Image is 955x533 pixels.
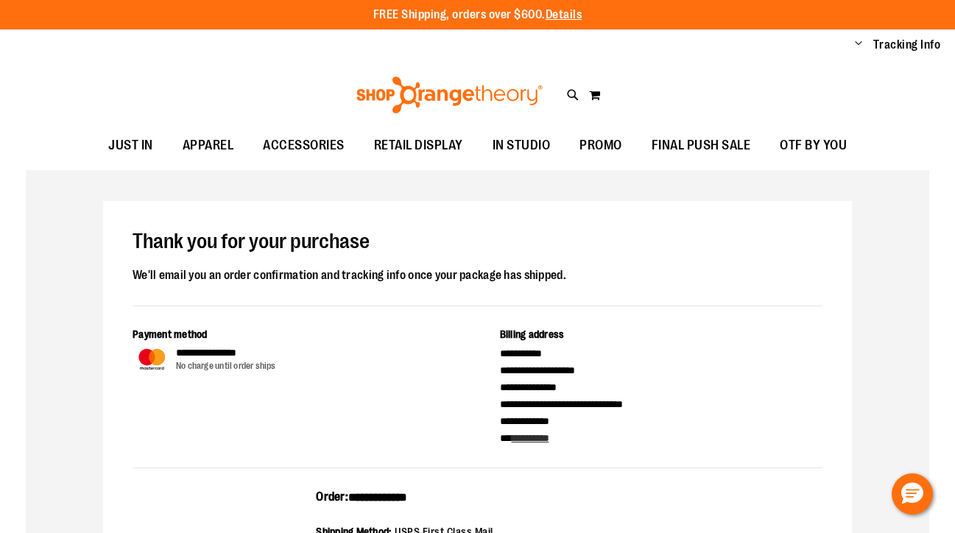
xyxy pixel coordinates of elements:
[133,327,456,345] div: Payment method
[133,266,822,285] div: We'll email you an order confirmation and tracking info once your package has shipped.
[133,345,172,373] img: Payment type icon
[500,327,823,345] div: Billing address
[546,8,582,21] a: Details
[873,37,941,53] a: Tracking Info
[780,129,847,162] span: OTF BY YOU
[248,129,359,163] a: ACCESSORIES
[765,129,861,163] a: OTF BY YOU
[565,129,637,163] a: PROMO
[263,129,345,162] span: ACCESSORIES
[855,38,862,52] button: Account menu
[359,129,478,163] a: RETAIL DISPLAY
[176,360,276,373] div: No charge until order ships
[183,129,234,162] span: APPAREL
[637,129,766,163] a: FINAL PUSH SALE
[133,230,822,254] h1: Thank you for your purchase
[373,7,582,24] p: FREE Shipping, orders over $600.
[316,489,639,515] div: Order:
[493,129,551,162] span: IN STUDIO
[374,129,463,162] span: RETAIL DISPLAY
[652,129,751,162] span: FINAL PUSH SALE
[478,129,565,163] a: IN STUDIO
[94,129,168,163] a: JUST IN
[892,473,933,515] button: Hello, have a question? Let’s chat.
[354,77,545,113] img: Shop Orangetheory
[168,129,249,163] a: APPAREL
[108,129,153,162] span: JUST IN
[579,129,622,162] span: PROMO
